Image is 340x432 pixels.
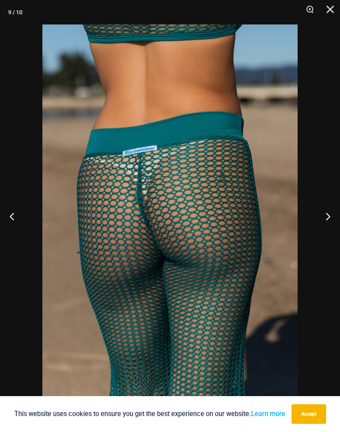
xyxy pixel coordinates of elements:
[251,410,285,418] a: Learn more
[309,196,340,237] button: Next
[42,24,298,408] img: Show Stopper Jade 366 Top 5007 pants 11
[8,6,22,18] div: 9 / 10
[291,404,326,424] button: Accept
[14,408,285,419] p: This website uses cookies to ensure you get the best experience on our website.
